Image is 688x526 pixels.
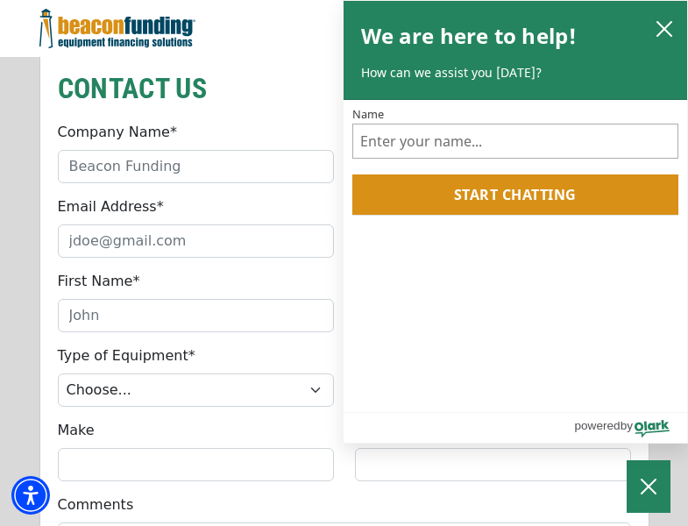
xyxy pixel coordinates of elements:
[361,18,578,53] h2: We are here to help!
[574,415,620,437] span: powered
[352,109,679,120] label: Name
[58,68,631,109] h2: CONTACT US
[58,420,95,441] label: Make
[621,415,633,437] span: by
[11,476,50,515] div: Accessibility Menu
[361,64,670,82] p: How can we assist you [DATE]?
[58,345,195,366] label: Type of Equipment*
[352,174,679,215] button: Start chatting
[574,413,687,443] a: Powered by Olark
[58,122,177,143] label: Company Name*
[58,196,164,217] label: Email Address*
[58,150,334,183] input: Beacon Funding
[627,460,670,513] button: Close Chatbox
[58,271,140,292] label: First Name*
[650,16,678,40] button: close chatbox
[352,124,679,159] input: Name
[58,224,334,258] input: jdoe@gmail.com
[58,494,134,515] label: Comments
[58,299,334,332] input: John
